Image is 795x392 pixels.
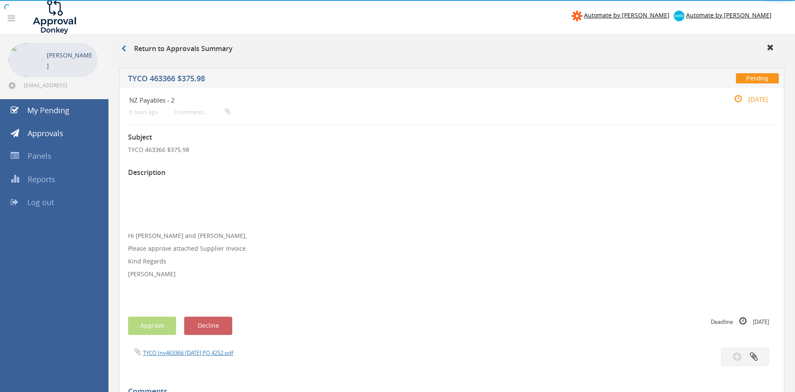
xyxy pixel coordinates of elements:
[128,270,775,278] p: [PERSON_NAME]
[584,11,670,19] span: Automate by [PERSON_NAME]
[24,82,96,89] span: [EMAIL_ADDRESS][DOMAIN_NAME]
[28,128,63,138] span: Approvals
[128,317,176,335] button: Approve
[128,257,775,266] p: Kind Regards
[27,105,69,115] span: My Pending
[129,97,667,104] h4: NZ Payables - 2
[129,109,157,115] small: 5 hours ago
[121,45,233,53] h3: Return to Approvals Summary
[174,109,231,115] small: 0 comments...
[128,232,775,240] p: Hi [PERSON_NAME] and [PERSON_NAME],
[143,349,233,357] a: TYCO Inv463366 [DATE] PO 4252.pdf
[27,197,54,207] span: Log out
[128,134,775,141] h3: Subject
[736,73,779,83] span: Pending
[128,169,775,177] h3: Description
[725,94,768,104] small: [DATE]
[128,244,775,253] p: Please approve attached Supplier Invoice.
[47,50,94,71] p: [PERSON_NAME]
[28,174,55,184] span: Reports
[711,317,769,326] small: Deadline [DATE]
[128,146,775,154] p: TYCO 463366 $375.98
[686,11,772,19] span: Automate by [PERSON_NAME]
[572,11,582,21] img: zapier-logomark.png
[184,317,232,335] button: Decline
[128,74,583,85] h5: TYCO 463366 $375.98
[28,151,51,161] span: Panels
[674,11,684,21] img: xero-logo.png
